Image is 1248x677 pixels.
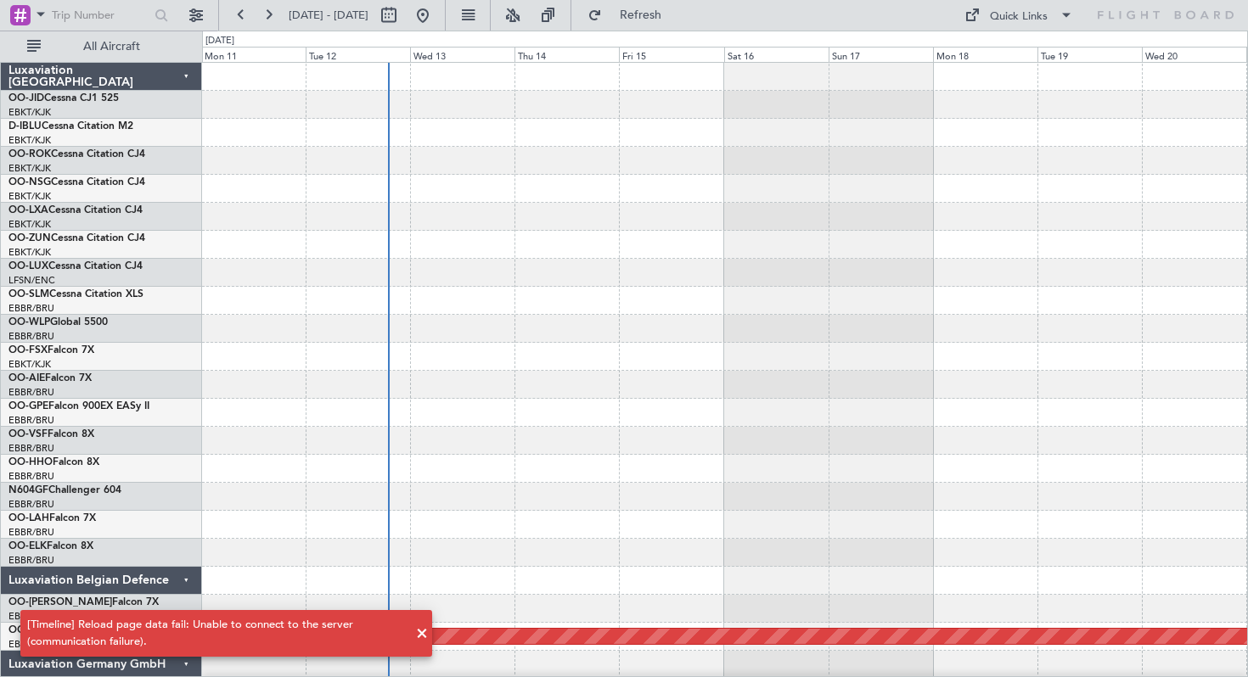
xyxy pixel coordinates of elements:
div: [DATE] [205,34,234,48]
button: All Aircraft [19,33,184,60]
a: OO-LXACessna Citation CJ4 [8,205,143,215]
span: All Aircraft [44,41,179,53]
span: OO-VSF [8,429,48,439]
div: Mon 18 [933,47,1037,62]
div: Tue 19 [1037,47,1142,62]
a: OO-SLMCessna Citation XLS [8,289,143,299]
div: Tue 12 [306,47,410,62]
span: OO-GPE [8,401,48,411]
span: OO-LUX [8,261,48,271]
a: EBKT/KJK [8,134,51,147]
span: OO-ELK [8,541,47,551]
span: OO-HHO [8,457,53,467]
div: Thu 14 [514,47,619,62]
div: Sun 17 [829,47,933,62]
span: OO-JID [8,93,44,104]
a: EBBR/BRU [8,302,54,315]
a: EBKT/KJK [8,358,51,371]
a: EBKT/KJK [8,246,51,259]
a: EBBR/BRU [8,386,54,399]
span: Refresh [605,9,677,21]
a: OO-AIEFalcon 7X [8,373,92,383]
a: EBKT/KJK [8,106,51,119]
button: Quick Links [956,2,1082,29]
a: OO-GPEFalcon 900EX EASy II [8,401,149,411]
span: OO-ZUN [8,233,51,243]
a: EBBR/BRU [8,526,54,539]
button: Refresh [580,2,682,29]
a: EBKT/KJK [8,190,51,203]
a: EBBR/BRU [8,554,54,567]
a: N604GFChallenger 604 [8,485,121,495]
div: Fri 15 [619,47,723,62]
a: OO-HHOFalcon 8X [8,457,99,467]
a: OO-NSGCessna Citation CJ4 [8,177,145,187]
span: OO-WLP [8,317,50,327]
div: Quick Links [990,8,1048,25]
span: OO-FSX [8,345,48,355]
div: Sat 16 [724,47,829,62]
span: OO-AIE [8,373,45,383]
a: OO-LUXCessna Citation CJ4 [8,261,143,271]
a: OO-ROKCessna Citation CJ4 [8,149,145,159]
span: N604GF [8,485,48,495]
div: Wed 20 [1142,47,1246,62]
input: Trip Number [52,3,149,28]
a: LFSN/ENC [8,274,55,287]
a: EBKT/KJK [8,162,51,175]
a: EBBR/BRU [8,414,54,427]
div: Mon 11 [201,47,306,62]
span: OO-LAH [8,513,49,523]
span: OO-LXA [8,205,48,215]
a: OO-LAHFalcon 7X [8,513,96,523]
a: EBBR/BRU [8,498,54,511]
span: OO-NSG [8,177,51,187]
a: OO-FSXFalcon 7X [8,345,94,355]
a: D-IBLUCessna Citation M2 [8,121,133,131]
a: OO-WLPGlobal 5500 [8,317,108,327]
div: [Timeline] Reload page data fail: Unable to connect to the server (communication failure). [27,617,407,650]
a: OO-JIDCessna CJ1 525 [8,93,119,104]
span: D-IBLU [8,121,42,131]
a: EBBR/BRU [8,470,54,483]
a: OO-ELKFalcon 8X [8,541,93,551]
a: EBBR/BRU [8,330,54,343]
a: OO-ZUNCessna Citation CJ4 [8,233,145,243]
span: [DATE] - [DATE] [289,8,368,23]
a: EBBR/BRU [8,442,54,455]
span: OO-SLM [8,289,49,299]
a: OO-VSFFalcon 8X [8,429,94,439]
span: OO-ROK [8,149,51,159]
div: Wed 13 [410,47,514,62]
a: EBKT/KJK [8,218,51,231]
